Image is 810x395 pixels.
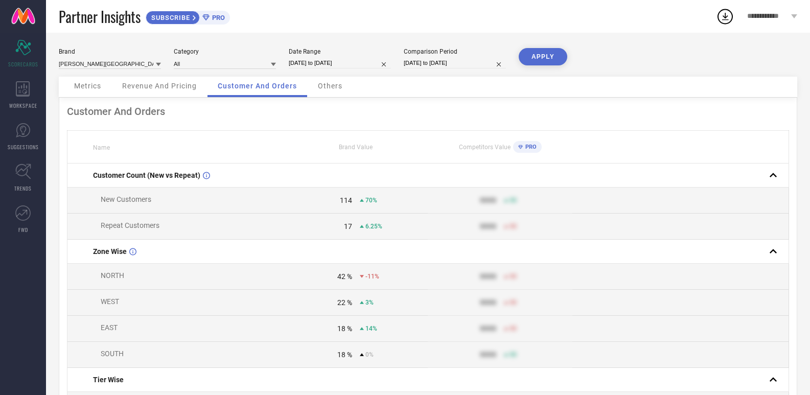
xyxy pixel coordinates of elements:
span: 50 [510,223,517,230]
div: Customer And Orders [67,105,789,118]
span: 50 [510,325,517,332]
div: 9999 [480,222,496,230]
input: Select date range [289,58,391,68]
span: WORKSPACE [9,102,37,109]
div: 22 % [337,298,352,307]
div: 42 % [337,272,352,281]
div: Comparison Period [404,48,506,55]
span: SUGGESTIONS [8,143,39,151]
span: Partner Insights [59,6,141,27]
span: Revenue And Pricing [122,82,197,90]
span: 6.25% [365,223,382,230]
div: 9999 [480,298,496,307]
div: 114 [340,196,352,204]
span: PRO [210,14,225,21]
span: WEST [101,297,119,306]
div: Category [174,48,276,55]
div: 17 [344,222,352,230]
div: 18 % [337,324,352,333]
span: 3% [365,299,374,306]
span: New Customers [101,195,151,203]
span: 14% [365,325,377,332]
span: 50 [510,351,517,358]
span: PRO [523,144,537,150]
span: -11% [365,273,379,280]
span: Competitors Value [459,144,511,151]
span: SOUTH [101,350,124,358]
span: FWD [18,226,28,234]
span: 50 [510,299,517,306]
span: 0% [365,351,374,358]
span: Brand Value [339,144,373,151]
span: Repeat Customers [101,221,159,229]
div: 9999 [480,196,496,204]
span: EAST [101,323,118,332]
a: SUBSCRIBEPRO [146,8,230,25]
span: NORTH [101,271,124,280]
span: Tier Wise [93,376,124,384]
input: Select comparison period [404,58,506,68]
span: Customer Count (New vs Repeat) [93,171,200,179]
div: 9999 [480,324,496,333]
div: Date Range [289,48,391,55]
span: 70% [365,197,377,204]
div: 9999 [480,351,496,359]
div: 9999 [480,272,496,281]
div: Brand [59,48,161,55]
span: 50 [510,273,517,280]
div: 18 % [337,351,352,359]
span: Zone Wise [93,247,127,255]
span: Others [318,82,342,90]
span: SCORECARDS [8,60,38,68]
span: Customer And Orders [218,82,297,90]
span: TRENDS [14,184,32,192]
span: Name [93,144,110,151]
span: 50 [510,197,517,204]
button: APPLY [519,48,567,65]
div: Open download list [716,7,734,26]
span: Metrics [74,82,101,90]
span: SUBSCRIBE [146,14,193,21]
